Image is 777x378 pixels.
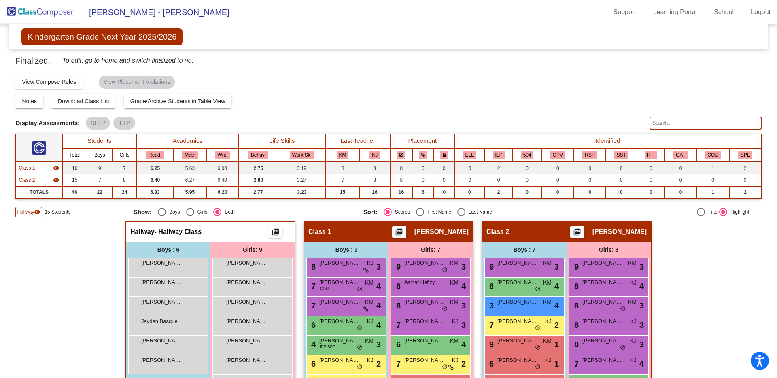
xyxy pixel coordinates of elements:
[696,148,730,162] th: Attended School Counseling
[365,337,374,345] span: KM
[486,228,509,236] span: Class 2
[319,317,360,325] span: [PERSON_NAME]
[645,151,657,159] button: RTI
[86,117,110,130] mat-chip: SELP
[365,278,374,287] span: KM
[639,261,644,273] span: 3
[442,364,448,370] span: do_not_disturb_alt
[221,208,235,216] div: Both
[390,162,412,174] td: 8
[309,262,316,271] span: 8
[319,278,360,287] span: [PERSON_NAME]
[194,208,208,216] div: Girls
[647,6,704,19] a: Learning Portal
[513,162,541,174] td: 0
[62,174,87,186] td: 15
[582,337,623,345] span: [PERSON_NAME]
[637,174,665,186] td: 0
[554,299,559,312] span: 4
[62,134,137,148] th: Students
[53,165,59,171] mat-icon: visibility
[326,134,390,148] th: Last Teacher
[365,298,374,306] span: KM
[493,151,505,159] button: IEP
[574,186,606,198] td: 0
[582,317,623,325] span: [PERSON_NAME]
[376,299,381,312] span: 4
[730,148,761,162] th: Speech
[696,162,730,174] td: 1
[620,306,626,312] span: do_not_disturb_alt
[268,226,282,238] button: Print Students Details
[572,262,579,271] span: 9
[226,259,267,267] span: [PERSON_NAME]
[545,317,552,326] span: KJ
[487,262,494,271] span: 9
[630,356,637,365] span: KJ
[357,344,363,351] span: do_not_disturb_alt
[392,208,410,216] div: Scores
[326,162,360,174] td: 8
[450,337,459,345] span: KM
[21,28,183,45] span: Kindergarten Grade Next Year 2025/2026
[572,340,579,349] span: 8
[434,148,455,162] th: Keep with teacher
[424,208,451,216] div: First Name
[554,261,559,273] span: 3
[141,298,182,306] span: [PERSON_NAME]
[392,226,406,238] button: Print Students Details
[455,174,484,186] td: 0
[390,186,412,198] td: 16
[461,338,466,350] span: 4
[137,174,174,186] td: 6.40
[174,162,207,174] td: 5.63
[210,242,295,258] div: Girls: 9
[390,174,412,186] td: 8
[81,6,229,19] span: [PERSON_NAME] - [PERSON_NAME]
[606,186,637,198] td: 0
[58,98,109,104] span: Download Class List
[309,340,316,349] span: 4
[541,186,574,198] td: 0
[412,148,434,162] th: Keep with students
[482,242,567,258] div: Boys : 7
[606,162,637,174] td: 0
[155,228,202,236] span: - Hallway Class
[574,174,606,186] td: 0
[535,344,541,351] span: do_not_disturb_alt
[665,162,696,174] td: 0
[15,74,83,89] button: View Compose Rules
[19,176,35,184] span: Class 2
[319,337,360,345] span: [PERSON_NAME]
[434,162,455,174] td: 0
[637,148,665,162] th: Attended RTI during current school year
[17,208,34,216] span: Hallway
[394,282,401,291] span: 8
[215,151,230,159] button: Writ.
[484,148,513,162] th: Individualized Education Plan
[226,298,267,306] span: [PERSON_NAME]
[207,162,238,174] td: 6.00
[113,162,137,174] td: 7
[166,208,180,216] div: Boys
[461,299,466,312] span: 3
[137,134,238,148] th: Academics
[130,98,225,104] span: Grade/Archive Students in Table View
[141,317,182,325] span: Jayden Basque
[567,242,651,258] div: Girls: 8
[455,134,761,148] th: Identified
[574,148,606,162] th: RSP
[572,282,579,291] span: 8
[376,338,381,350] span: 3
[442,306,448,312] span: do_not_disturb_alt
[319,259,360,267] span: [PERSON_NAME]
[22,98,37,104] span: Notes
[730,174,761,186] td: 0
[412,186,434,198] td: 6
[614,151,628,159] button: SST
[53,177,59,183] mat-icon: visibility
[630,317,637,326] span: KJ
[357,286,363,293] span: do_not_disturb_alt
[16,174,62,186] td: Kari Sampietro - No Class Name
[319,298,360,306] span: [PERSON_NAME]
